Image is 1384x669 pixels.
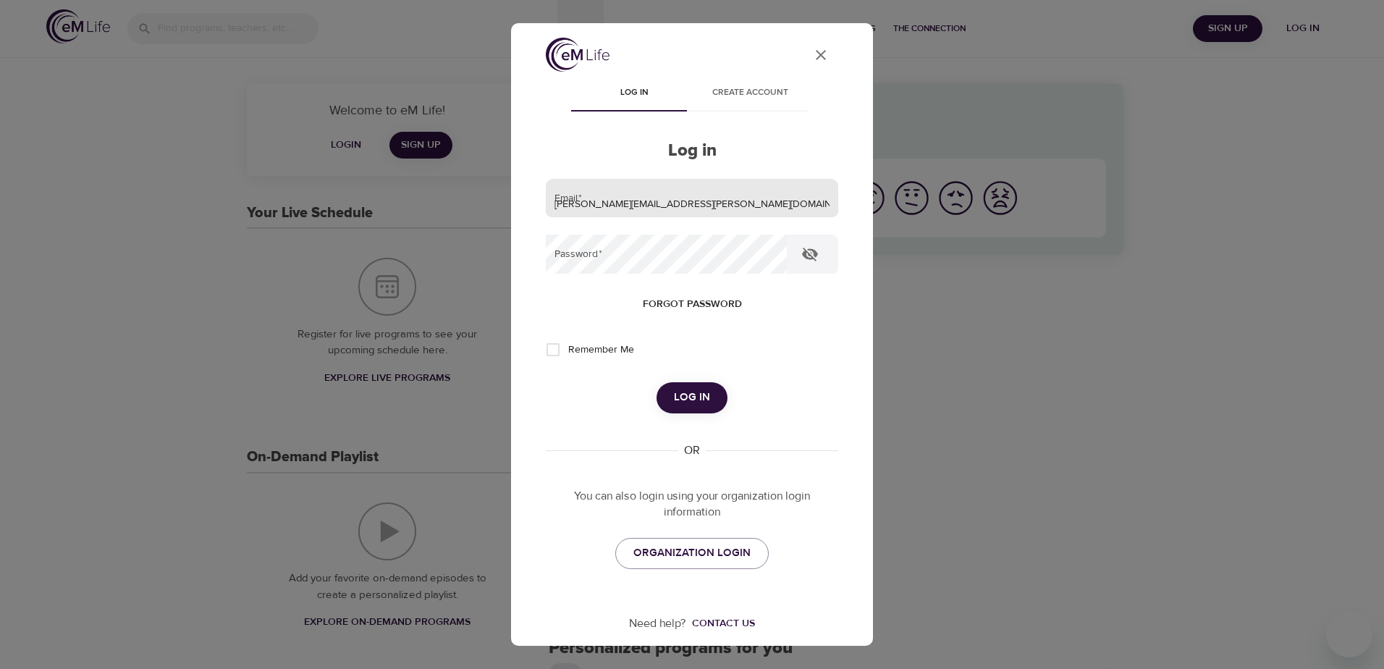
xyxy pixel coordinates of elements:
[643,295,742,314] span: Forgot password
[629,615,686,632] p: Need help?
[678,442,706,459] div: OR
[674,388,710,407] span: Log in
[657,382,727,413] button: Log in
[633,544,751,563] span: ORGANIZATION LOGIN
[546,38,609,72] img: logo
[585,85,683,101] span: Log in
[803,38,838,72] button: close
[686,616,755,631] a: Contact us
[615,538,769,568] a: ORGANIZATION LOGIN
[546,140,838,161] h2: Log in
[546,488,838,521] p: You can also login using your organization login information
[692,616,755,631] div: Contact us
[546,77,838,111] div: disabled tabs example
[701,85,799,101] span: Create account
[568,342,634,358] span: Remember Me
[637,291,748,318] button: Forgot password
